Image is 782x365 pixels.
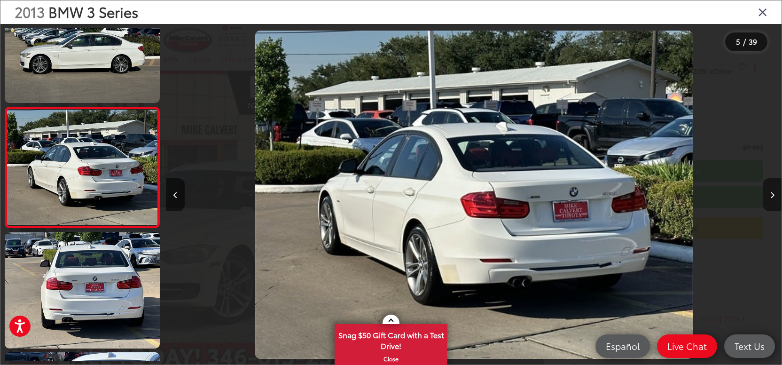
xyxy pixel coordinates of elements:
img: 2013 BMW 3 Series 328i xDrive [3,230,162,349]
i: Close gallery [758,6,767,18]
span: 39 [749,36,757,47]
div: 2013 BMW 3 Series 328i xDrive 4 [166,31,782,359]
a: Español [595,334,650,358]
span: Live Chat [663,340,712,352]
span: Español [601,340,644,352]
span: Snag $50 Gift Card with a Test Drive! [336,325,446,354]
span: 2013 [15,1,45,22]
a: Text Us [724,334,775,358]
button: Previous image [166,178,185,211]
button: Next image [763,178,782,211]
a: Live Chat [657,334,717,358]
span: 5 [736,36,740,47]
img: 2013 BMW 3 Series 328i xDrive [6,110,159,225]
img: 2013 BMW 3 Series 328i xDrive [255,31,693,359]
span: Text Us [730,340,769,352]
span: BMW 3 Series [48,1,138,22]
span: / [742,39,747,45]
